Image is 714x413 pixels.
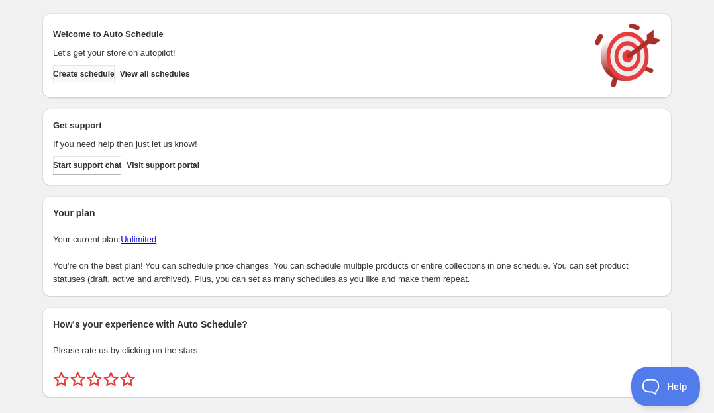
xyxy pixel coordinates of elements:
h2: Your plan [53,206,661,220]
span: Visit support portal [127,160,199,171]
p: Let's get your store on autopilot! [53,46,582,60]
button: Create schedule [53,65,115,83]
h2: How's your experience with Auto Schedule? [53,318,661,331]
a: Unlimited [121,234,156,244]
span: Start support chat [53,160,121,171]
h2: Welcome to Auto Schedule [53,28,582,41]
p: You're on the best plan! You can schedule price changes. You can schedule multiple products or en... [53,259,661,286]
h2: Get support [53,119,582,132]
a: Start support chat [53,156,121,175]
a: Visit support portal [127,156,199,175]
span: Create schedule [53,69,115,79]
iframe: Toggle Customer Support [631,367,701,406]
p: If you need help then just let us know! [53,138,582,151]
button: View all schedules [120,65,190,83]
p: Please rate us by clicking on the stars [53,344,661,357]
p: Your current plan: [53,233,661,246]
span: View all schedules [120,69,190,79]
